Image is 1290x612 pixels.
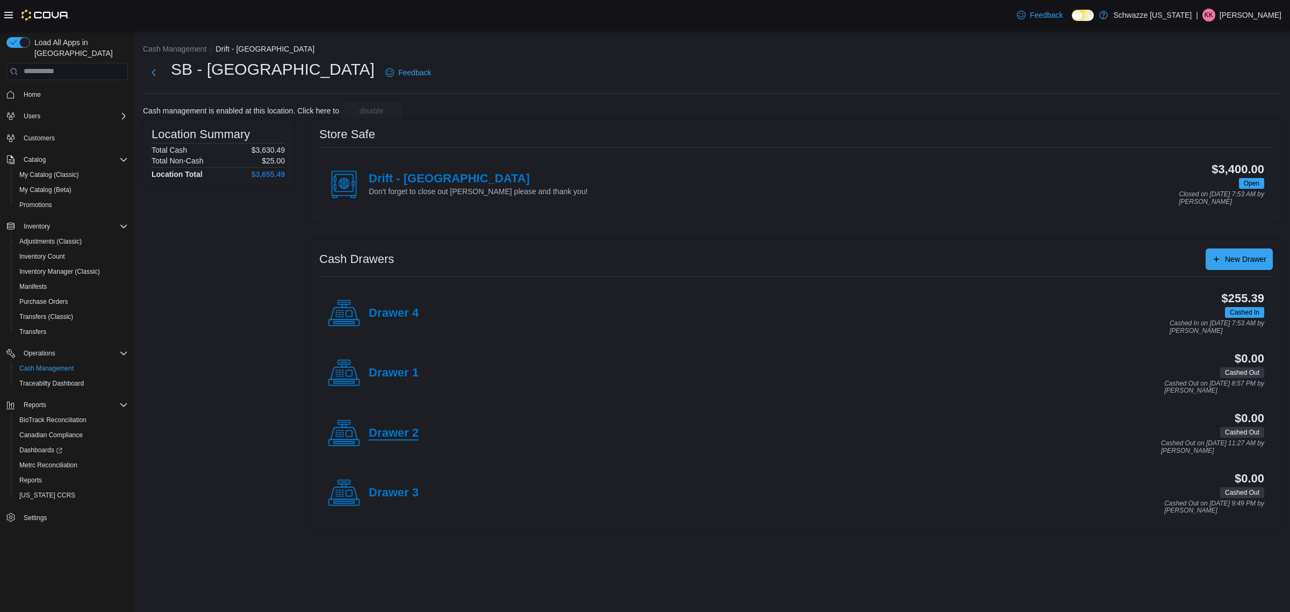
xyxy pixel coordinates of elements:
span: Transfers [19,328,46,336]
button: Reports [11,473,132,488]
span: Dashboards [15,444,128,457]
span: Purchase Orders [19,297,68,306]
a: [US_STATE] CCRS [15,489,80,502]
span: Customers [19,131,128,145]
p: Cashed Out on [DATE] 8:57 PM by [PERSON_NAME] [1164,380,1264,395]
span: Dashboards [19,446,62,454]
h3: Cash Drawers [319,253,394,266]
a: BioTrack Reconciliation [15,414,91,426]
span: Transfers (Classic) [15,310,128,323]
p: Schwazze [US_STATE] [1113,9,1192,22]
button: Catalog [2,152,132,167]
span: Cashed Out [1225,368,1259,378]
span: Manifests [15,280,128,293]
span: Inventory Count [19,252,65,261]
span: Traceabilty Dashboard [15,377,128,390]
h6: Total Cash [152,146,187,154]
button: Promotions [11,197,132,212]
button: Inventory [19,220,54,233]
a: Purchase Orders [15,295,73,308]
a: Dashboards [11,443,132,458]
p: Cashed In on [DATE] 7:53 AM by [PERSON_NAME] [1170,320,1264,335]
h4: Drawer 3 [369,486,419,500]
span: Cashed Out [1220,487,1264,498]
span: Inventory [19,220,128,233]
a: My Catalog (Classic) [15,168,83,181]
h4: Drawer 2 [369,426,419,440]
button: My Catalog (Beta) [11,182,132,197]
button: Transfers (Classic) [11,309,132,324]
h3: $0.00 [1235,472,1264,485]
span: KK [1205,9,1213,22]
span: Manifests [19,282,47,291]
button: Cash Management [143,45,206,53]
a: Transfers (Classic) [15,310,77,323]
span: Catalog [19,153,128,166]
span: Cash Management [19,364,74,373]
span: Inventory Manager (Classic) [15,265,128,278]
span: Users [24,112,40,120]
span: Settings [24,514,47,522]
a: My Catalog (Beta) [15,183,76,196]
span: Inventory Count [15,250,128,263]
span: Open [1239,178,1264,189]
p: $3,630.49 [252,146,285,154]
h3: $255.39 [1222,292,1264,305]
span: Cash Management [15,362,128,375]
button: Home [2,87,132,102]
a: Transfers [15,325,51,338]
span: Washington CCRS [15,489,128,502]
p: Cashed Out on [DATE] 11:27 AM by [PERSON_NAME] [1161,440,1264,454]
span: Home [24,90,41,99]
button: Inventory [2,219,132,234]
p: $25.00 [262,156,285,165]
button: Next [143,62,164,83]
button: Transfers [11,324,132,339]
span: New Drawer [1225,254,1266,265]
h4: Drawer 4 [369,307,419,321]
span: [US_STATE] CCRS [19,491,75,500]
span: Inventory Manager (Classic) [19,267,100,276]
a: Canadian Compliance [15,429,87,442]
span: Dark Mode [1072,21,1072,22]
span: Cashed In [1230,308,1259,317]
h6: Total Non-Cash [152,156,204,165]
a: Feedback [381,62,435,83]
a: Adjustments (Classic) [15,235,86,248]
span: Customers [24,134,55,143]
button: Inventory Manager (Classic) [11,264,132,279]
span: Cashed In [1225,307,1264,318]
p: Cashed Out on [DATE] 9:49 PM by [PERSON_NAME] [1164,500,1264,515]
a: Manifests [15,280,51,293]
a: Settings [19,511,51,524]
h3: Location Summary [152,128,250,141]
a: Feedback [1013,4,1067,26]
span: Purchase Orders [15,295,128,308]
span: Catalog [24,155,46,164]
button: My Catalog (Classic) [11,167,132,182]
span: BioTrack Reconciliation [19,416,87,424]
span: Feedback [1030,10,1063,20]
span: Cashed Out [1225,488,1259,497]
span: Settings [19,510,128,524]
button: Metrc Reconciliation [11,458,132,473]
nav: Complex example [6,82,128,553]
p: [PERSON_NAME] [1220,9,1281,22]
h4: Location Total [152,170,203,179]
span: My Catalog (Classic) [15,168,128,181]
span: Cashed Out [1220,367,1264,378]
h3: $0.00 [1235,412,1264,425]
span: Cashed Out [1225,428,1259,437]
button: Catalog [19,153,50,166]
span: Reports [15,474,128,487]
h3: $0.00 [1235,352,1264,365]
p: Don't forget to close out [PERSON_NAME] please and thank you! [369,186,587,197]
img: Cova [21,10,69,20]
button: Operations [19,347,60,360]
span: Adjustments (Classic) [19,237,82,246]
p: Closed on [DATE] 7:53 AM by [PERSON_NAME] [1179,191,1264,205]
span: Traceabilty Dashboard [19,379,84,388]
button: Settings [2,509,132,525]
button: Cash Management [11,361,132,376]
span: Reports [19,398,128,411]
